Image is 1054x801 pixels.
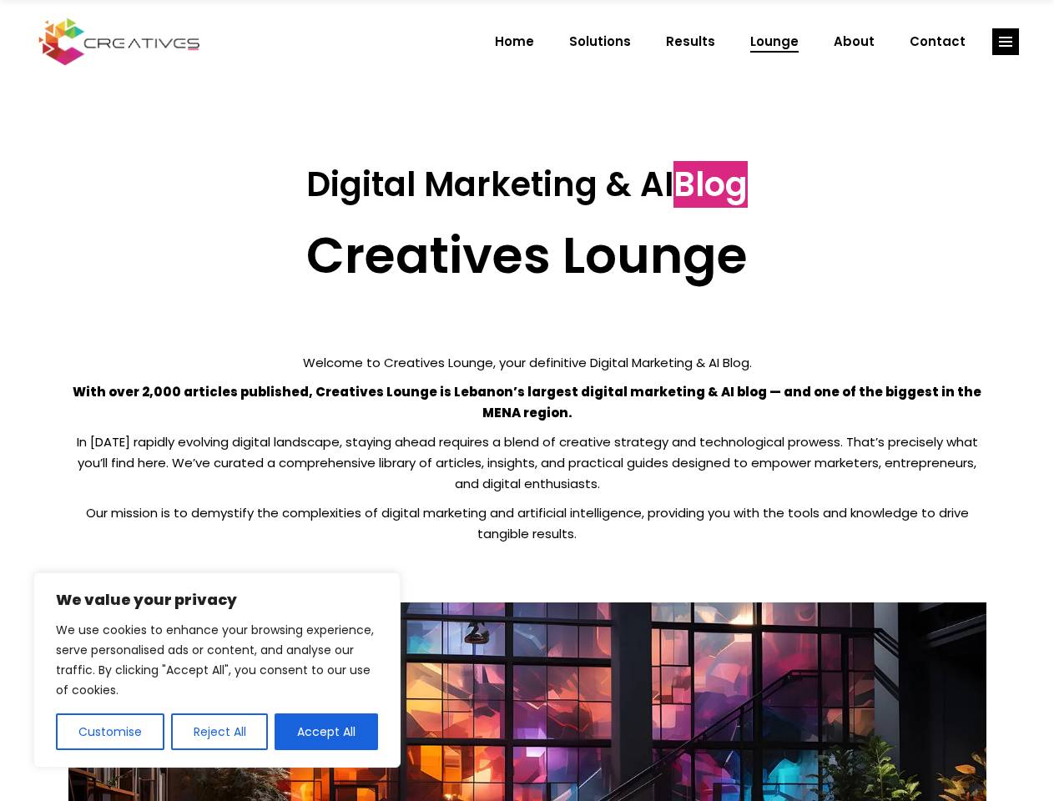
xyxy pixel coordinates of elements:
[477,20,552,63] a: Home
[992,28,1019,55] a: link
[56,590,378,610] p: We value your privacy
[648,20,733,63] a: Results
[68,502,986,544] p: Our mission is to demystify the complexities of digital marketing and artificial intelligence, pr...
[750,20,799,63] span: Lounge
[816,20,892,63] a: About
[892,20,983,63] a: Contact
[834,20,875,63] span: About
[733,20,816,63] a: Lounge
[73,383,981,421] strong: With over 2,000 articles published, Creatives Lounge is Lebanon’s largest digital marketing & AI ...
[666,20,715,63] span: Results
[68,164,986,204] h3: Digital Marketing & AI
[68,431,986,494] p: In [DATE] rapidly evolving digital landscape, staying ahead requires a blend of creative strategy...
[68,352,986,373] p: Welcome to Creatives Lounge, your definitive Digital Marketing & AI Blog.
[68,225,986,285] h2: Creatives Lounge
[495,20,534,63] span: Home
[171,713,269,750] button: Reject All
[569,20,631,63] span: Solutions
[35,16,204,68] img: Creatives
[56,713,164,750] button: Customise
[910,20,966,63] span: Contact
[33,572,401,768] div: We value your privacy
[552,20,648,63] a: Solutions
[275,713,378,750] button: Accept All
[56,620,378,700] p: We use cookies to enhance your browsing experience, serve personalised ads or content, and analys...
[673,161,748,208] span: Blog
